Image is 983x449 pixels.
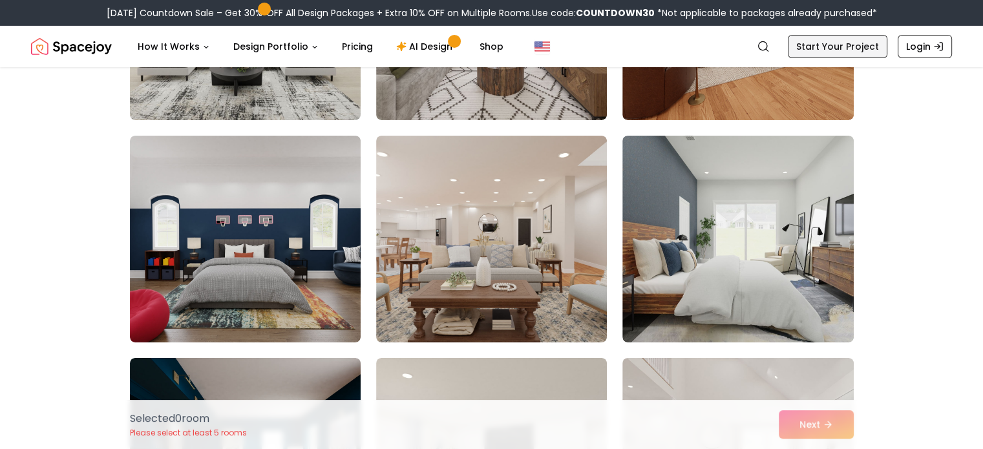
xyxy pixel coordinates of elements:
[532,6,655,19] span: Use code:
[31,34,112,59] a: Spacejoy
[655,6,877,19] span: *Not applicable to packages already purchased*
[332,34,383,59] a: Pricing
[130,411,247,426] p: Selected 0 room
[622,136,853,342] img: Room room-63
[130,428,247,438] p: Please select at least 5 rooms
[469,34,514,59] a: Shop
[130,136,361,342] img: Room room-61
[31,26,952,67] nav: Global
[534,39,550,54] img: United States
[898,35,952,58] a: Login
[576,6,655,19] b: COUNTDOWN30
[107,6,877,19] div: [DATE] Countdown Sale – Get 30% OFF All Design Packages + Extra 10% OFF on Multiple Rooms.
[376,136,607,342] img: Room room-62
[127,34,220,59] button: How It Works
[127,34,514,59] nav: Main
[31,34,112,59] img: Spacejoy Logo
[788,35,887,58] a: Start Your Project
[386,34,467,59] a: AI Design
[223,34,329,59] button: Design Portfolio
